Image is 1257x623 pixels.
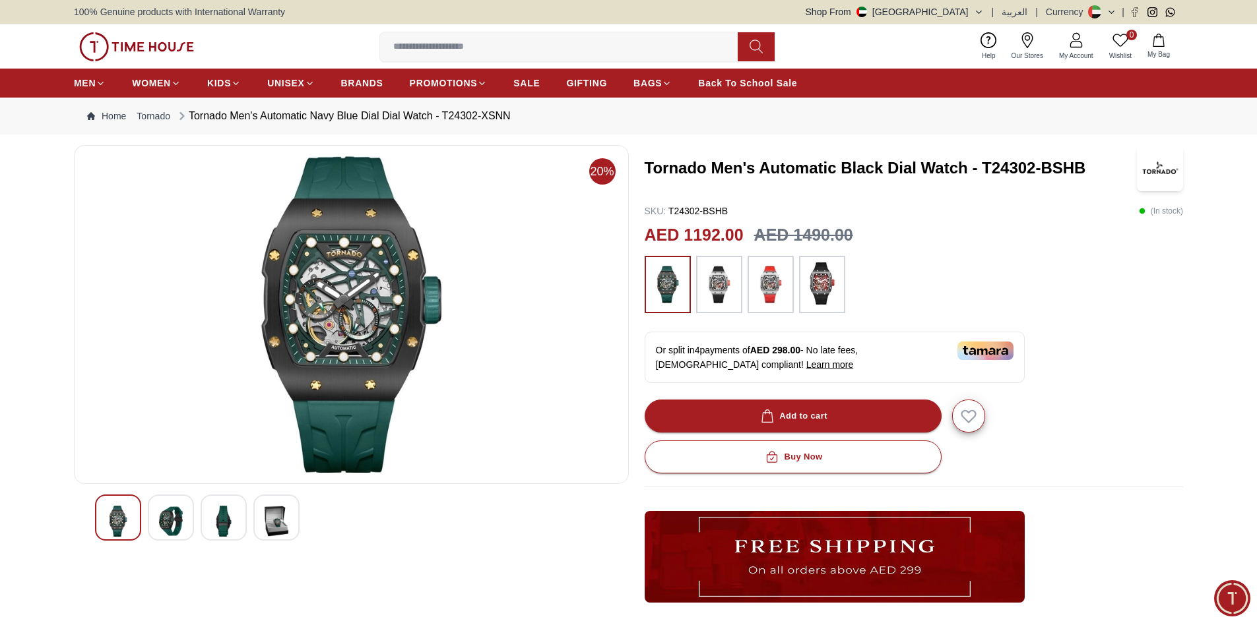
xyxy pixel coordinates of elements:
h3: AED 1490.00 [754,223,853,248]
button: Add to cart [645,400,942,432]
a: Help [974,30,1004,63]
div: Add to cart [758,409,827,424]
span: Learn more [806,359,854,370]
img: ... [754,262,787,307]
span: 100% Genuine products with International Warranty [74,5,285,18]
span: SALE [513,76,540,90]
a: Home [87,109,126,123]
button: Buy Now [645,440,942,473]
span: 0 [1126,30,1137,40]
span: AED 298.00 [750,345,800,355]
img: Tornado Men's Automatic Black Dial Watch - T24302-BSHB [1137,145,1183,191]
a: Our Stores [1004,30,1051,63]
a: Back To School Sale [698,71,797,95]
nav: Breadcrumb [74,98,1183,134]
span: 20% [589,158,616,185]
img: ... [806,262,839,305]
h3: Tornado Men's Automatic Black Dial Watch - T24302-BSHB [645,158,1138,179]
span: Our Stores [1006,51,1048,61]
span: MEN [74,76,96,90]
a: GIFTING [566,71,607,95]
div: Tornado Men's Automatic Navy Blue Dial Dial Watch - T24302-XSNN [176,108,511,124]
img: ... [651,262,684,307]
img: Tornado Men's Automatic Navy Blue Dial Dial Watch - T24302-XSNN [85,156,618,473]
span: My Account [1054,51,1099,61]
span: | [992,5,994,18]
span: My Bag [1142,49,1175,59]
span: BAGS [633,76,662,90]
a: 0Wishlist [1101,30,1140,63]
img: United Arab Emirates [856,7,867,17]
a: WOMEN [132,71,181,95]
span: Back To School Sale [698,76,797,90]
a: MEN [74,71,106,95]
h2: AED 1192.00 [645,223,744,248]
a: BRANDS [341,71,383,95]
img: Tornado Men's Automatic Navy Blue Dial Dial Watch - T24302-XSNN [212,506,236,537]
img: Tornado Men's Automatic Navy Blue Dial Dial Watch - T24302-XSNN [106,506,130,537]
img: Tornado Men's Automatic Navy Blue Dial Dial Watch - T24302-XSNN [265,506,288,537]
span: | [1035,5,1038,18]
button: My Bag [1140,31,1178,62]
span: BRANDS [341,76,383,90]
span: WOMEN [132,76,171,90]
span: KIDS [207,76,231,90]
a: SALE [513,71,540,95]
span: GIFTING [566,76,607,90]
a: Whatsapp [1165,7,1175,17]
button: Shop From[GEOGRAPHIC_DATA] [806,5,984,18]
span: UNISEX [267,76,304,90]
a: BAGS [633,71,672,95]
img: ... [645,511,1025,602]
a: Facebook [1130,7,1140,17]
span: Help [977,51,1001,61]
img: ... [79,32,194,61]
div: Chat Widget [1214,580,1250,616]
a: KIDS [207,71,241,95]
img: Tamara [957,341,1014,360]
img: Tornado Men's Automatic Navy Blue Dial Dial Watch - T24302-XSNN [159,506,183,537]
div: Buy Now [763,450,822,465]
a: Tornado [137,109,170,123]
span: PROMOTIONS [410,76,478,90]
span: SKU : [645,206,666,216]
a: Instagram [1147,7,1157,17]
span: | [1122,5,1124,18]
img: ... [703,262,736,307]
div: Or split in 4 payments of - No late fees, [DEMOGRAPHIC_DATA] compliant! [645,332,1025,383]
p: T24302-BSHB [645,204,728,218]
div: Currency [1046,5,1089,18]
button: العربية [1002,5,1027,18]
a: PROMOTIONS [410,71,488,95]
span: Wishlist [1104,51,1137,61]
p: ( In stock ) [1139,204,1183,218]
a: UNISEX [267,71,314,95]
